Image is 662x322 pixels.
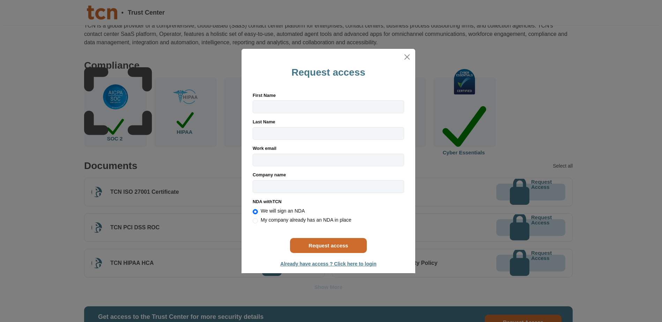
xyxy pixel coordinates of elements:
[253,120,404,124] label: Last Name
[291,65,365,80] div: Request access
[261,216,351,224] label: My company already has an NDA in place
[253,93,404,98] label: First Name
[402,52,412,62] button: Close
[261,207,305,215] label: We will sign an NDA
[253,200,404,204] label: NDA with TCN
[280,261,376,267] span: Already have access ? Click here to login
[290,238,367,253] button: Request access
[253,173,404,177] label: Company name
[253,146,404,151] label: Work email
